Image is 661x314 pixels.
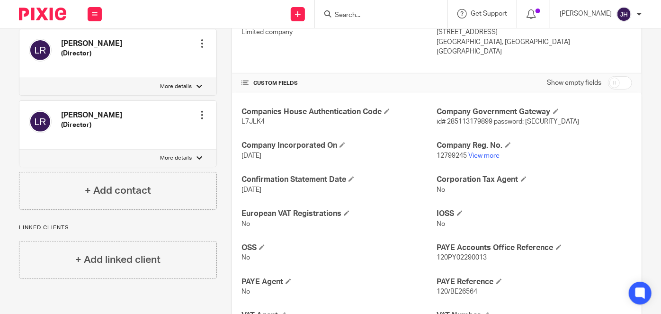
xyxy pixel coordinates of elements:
h4: European VAT Registrations [241,209,437,219]
a: View more [469,153,500,159]
span: No [241,288,250,295]
span: 12799245 [437,153,467,159]
span: [DATE] [241,187,261,193]
span: L7JLK4 [241,118,265,125]
p: More details [160,154,192,162]
h4: Company Government Gateway [437,107,632,117]
img: svg%3E [616,7,632,22]
h5: (Director) [61,120,122,130]
p: [GEOGRAPHIC_DATA] [437,47,632,56]
span: No [437,187,446,193]
h4: [PERSON_NAME] [61,110,122,120]
input: Search [334,11,419,20]
span: No [241,254,250,261]
span: 120PY02290013 [437,254,487,261]
h4: Confirmation Statement Date [241,175,437,185]
span: id# 285113179899 password: [SECURITY_DATA] [437,118,580,125]
img: svg%3E [29,39,52,62]
img: svg%3E [29,110,52,133]
label: Show empty fields [547,78,601,88]
h4: Company Incorporated On [241,141,437,151]
h4: OSS [241,243,437,253]
h4: PAYE Accounts Office Reference [437,243,632,253]
span: 120/BE26564 [437,288,478,295]
span: No [241,221,250,227]
h5: (Director) [61,49,122,58]
h4: Companies House Authentication Code [241,107,437,117]
h4: + Add linked client [75,252,161,267]
span: [DATE] [241,153,261,159]
p: [GEOGRAPHIC_DATA], [GEOGRAPHIC_DATA] [437,37,632,47]
h4: + Add contact [85,183,151,198]
p: [PERSON_NAME] [560,9,612,18]
p: More details [160,83,192,90]
img: Pixie [19,8,66,20]
p: Limited company [241,27,437,37]
h4: CUSTOM FIELDS [241,80,437,87]
h4: PAYE Reference [437,277,632,287]
p: [STREET_ADDRESS] [437,27,632,37]
p: Linked clients [19,224,217,232]
h4: IOSS [437,209,632,219]
h4: [PERSON_NAME] [61,39,122,49]
h4: Corporation Tax Agent [437,175,632,185]
h4: PAYE Agent [241,277,437,287]
span: Get Support [471,10,507,17]
span: No [437,221,446,227]
h4: Company Reg. No. [437,141,632,151]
